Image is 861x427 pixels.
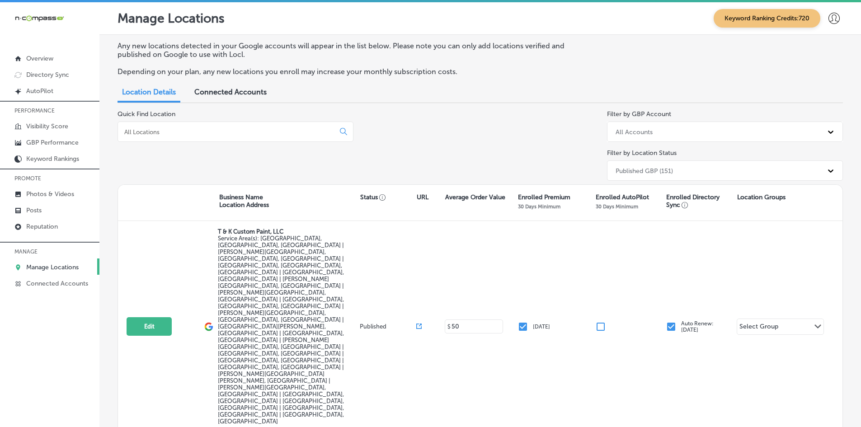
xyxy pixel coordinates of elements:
[607,149,677,157] label: Filter by Location Status
[360,193,417,201] p: Status
[26,280,88,287] p: Connected Accounts
[204,322,213,331] img: logo
[26,55,53,62] p: Overview
[118,42,589,59] p: Any new locations detected in your Google accounts will appear in the list below. Please note you...
[26,190,74,198] p: Photos & Videos
[607,110,671,118] label: Filter by GBP Account
[26,139,79,146] p: GBP Performance
[518,193,570,201] p: Enrolled Premium
[737,193,786,201] p: Location Groups
[26,155,79,163] p: Keyword Rankings
[26,71,69,79] p: Directory Sync
[26,263,79,271] p: Manage Locations
[194,88,267,96] span: Connected Accounts
[533,324,550,330] p: [DATE]
[714,9,820,28] span: Keyword Ranking Credits: 720
[218,228,357,235] p: T & K Custom Paint, LLC
[616,128,653,136] div: All Accounts
[14,14,64,23] img: 660ab0bf-5cc7-4cb8-ba1c-48b5ae0f18e60NCTV_CLogo_TV_Black_-500x88.png
[118,11,225,26] p: Manage Locations
[681,320,714,333] p: Auto Renew: [DATE]
[127,317,172,336] button: Edit
[596,193,649,201] p: Enrolled AutoPilot
[122,88,176,96] span: Location Details
[447,324,451,330] p: $
[518,203,560,210] p: 30 Days Minimum
[118,67,589,76] p: Depending on your plan, any new locations you enroll may increase your monthly subscription costs.
[26,122,68,130] p: Visibility Score
[118,110,175,118] label: Quick Find Location
[123,128,333,136] input: All Locations
[666,193,732,209] p: Enrolled Directory Sync
[360,323,416,330] p: Published
[739,323,778,333] div: Select Group
[417,193,428,201] p: URL
[616,167,673,174] div: Published GBP (151)
[218,235,344,425] span: Nocatee, FL, USA | Asbury Lake, FL, USA | Jacksonville, FL, USA | Lawtey, FL 32058, USA | Starke,...
[26,223,58,230] p: Reputation
[445,193,505,201] p: Average Order Value
[26,87,53,95] p: AutoPilot
[219,193,269,209] p: Business Name Location Address
[26,206,42,214] p: Posts
[596,203,638,210] p: 30 Days Minimum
